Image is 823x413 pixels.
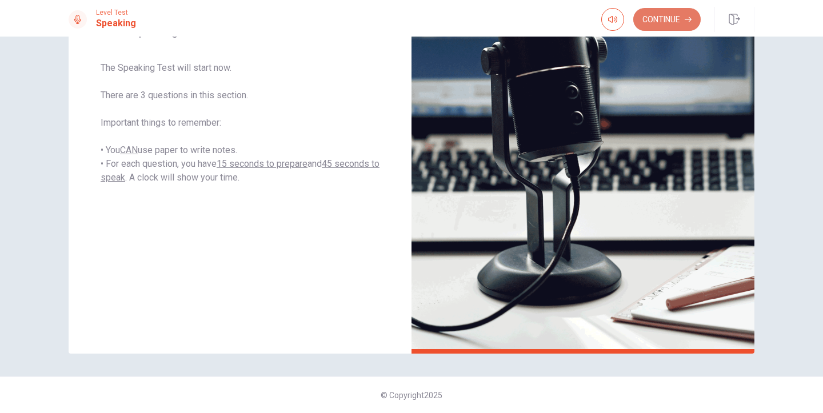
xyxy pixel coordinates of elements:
[633,8,701,31] button: Continue
[101,61,379,185] span: The Speaking Test will start now. There are 3 questions in this section. Important things to reme...
[96,9,136,17] span: Level Test
[381,391,442,400] span: © Copyright 2025
[96,17,136,30] h1: Speaking
[120,145,138,155] u: CAN
[217,158,307,169] u: 15 seconds to prepare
